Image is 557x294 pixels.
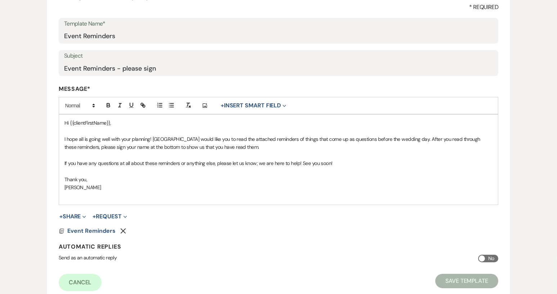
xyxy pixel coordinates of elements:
p: Thank you, [64,175,493,183]
label: Subject [64,51,493,61]
p: If you have any questions at all about these reminders or anything else, please let us know; we a... [64,159,493,167]
span: No [488,254,494,263]
p: I hope all is going well with your planning! [GEOGRAPHIC_DATA] would like you to read the attache... [64,135,493,151]
span: Send as an automatic reply [59,254,117,261]
span: * Required [470,3,499,12]
button: Share [59,214,86,219]
span: + [59,214,63,219]
p: [PERSON_NAME] [64,183,493,191]
span: + [93,214,96,219]
button: Save Template [435,274,498,288]
p: Hi {{clientFirstName}}, [64,119,493,127]
button: Request [93,214,127,219]
button: Insert Smart Field [218,101,289,110]
button: Event Reminders [67,227,117,235]
label: Template Name* [64,19,493,29]
span: Event Reminders [67,227,116,235]
label: Message* [59,85,498,93]
h4: Automatic Replies [59,243,498,250]
span: + [221,103,224,108]
a: Cancel [59,274,102,291]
